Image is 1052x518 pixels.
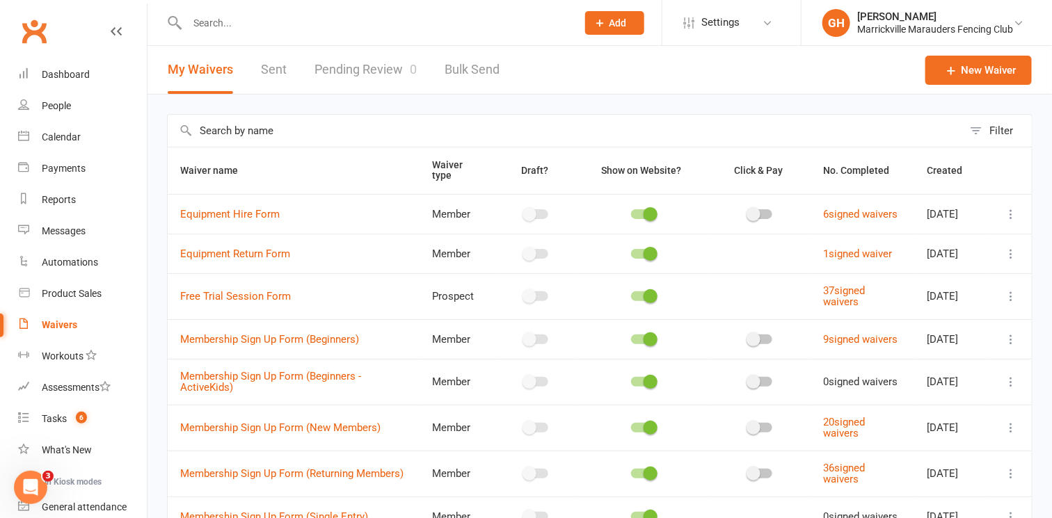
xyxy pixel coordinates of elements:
[585,11,644,35] button: Add
[18,435,147,466] a: What's New
[914,405,990,451] td: [DATE]
[824,208,898,220] a: 6signed waivers
[42,225,86,236] div: Messages
[42,194,76,205] div: Reports
[18,403,147,435] a: Tasks 6
[822,9,850,37] div: GH
[180,333,359,346] a: Membership Sign Up Form (Beginners)
[722,162,799,179] button: Click & Pay
[824,375,898,388] span: 0 signed waivers
[509,162,564,179] button: Draft?
[18,153,147,184] a: Payments
[811,147,914,194] th: No. Completed
[180,162,253,179] button: Waiver name
[18,122,147,153] a: Calendar
[42,350,83,362] div: Workouts
[18,309,147,341] a: Waivers
[42,471,54,482] span: 3
[824,416,866,440] a: 20signed waivers
[420,319,496,359] td: Member
[420,194,496,234] td: Member
[180,290,291,302] a: Free Trial Session Form
[420,234,496,273] td: Member
[420,147,496,194] th: Waiver type
[18,278,147,309] a: Product Sales
[261,46,287,94] a: Sent
[824,284,866,309] a: 37signed waivers
[42,382,111,393] div: Assessments
[420,273,496,319] td: Prospect
[42,100,71,111] div: People
[14,471,47,504] iframe: Intercom live chat
[18,216,147,247] a: Messages
[18,184,147,216] a: Reports
[42,131,81,143] div: Calendar
[989,122,1013,139] div: Filter
[914,194,990,234] td: [DATE]
[17,14,51,49] a: Clubworx
[18,59,147,90] a: Dashboard
[914,273,990,319] td: [DATE]
[410,62,417,76] span: 0
[824,248,893,260] a: 1signed waiver
[857,23,1013,35] div: Marrickville Marauders Fencing Club
[824,462,866,486] a: 36signed waivers
[420,451,496,496] td: Member
[42,319,77,330] div: Waivers
[18,90,147,122] a: People
[42,69,90,80] div: Dashboard
[445,46,500,94] a: Bulk Send
[925,56,1032,85] a: New Waiver
[76,412,87,423] span: 6
[420,359,496,405] td: Member
[42,444,92,455] div: What's New
[914,359,990,405] td: [DATE]
[42,413,67,424] div: Tasks
[927,162,978,179] button: Created
[609,17,627,29] span: Add
[314,46,417,94] a: Pending Review0
[589,162,697,179] button: Show on Website?
[857,10,1013,23] div: [PERSON_NAME]
[735,165,783,176] span: Click & Pay
[180,248,290,260] a: Equipment Return Form
[420,405,496,451] td: Member
[18,247,147,278] a: Automations
[701,7,740,38] span: Settings
[180,208,280,220] a: Equipment Hire Form
[42,257,98,268] div: Automations
[18,341,147,372] a: Workouts
[914,234,990,273] td: [DATE]
[180,467,404,480] a: Membership Sign Up Form (Returning Members)
[522,165,549,176] span: Draft?
[824,333,898,346] a: 9signed waivers
[180,370,361,394] a: Membership Sign Up Form (Beginners - ActiveKids)
[42,288,102,299] div: Product Sales
[168,115,963,147] input: Search by name
[914,451,990,496] td: [DATE]
[963,115,1032,147] button: Filter
[602,165,682,176] span: Show on Website?
[42,501,127,512] div: General attendance
[18,372,147,403] a: Assessments
[914,319,990,359] td: [DATE]
[168,46,233,94] button: My Waivers
[180,165,253,176] span: Waiver name
[927,165,978,176] span: Created
[42,163,86,174] div: Payments
[183,13,567,33] input: Search...
[180,421,381,434] a: Membership Sign Up Form (New Members)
